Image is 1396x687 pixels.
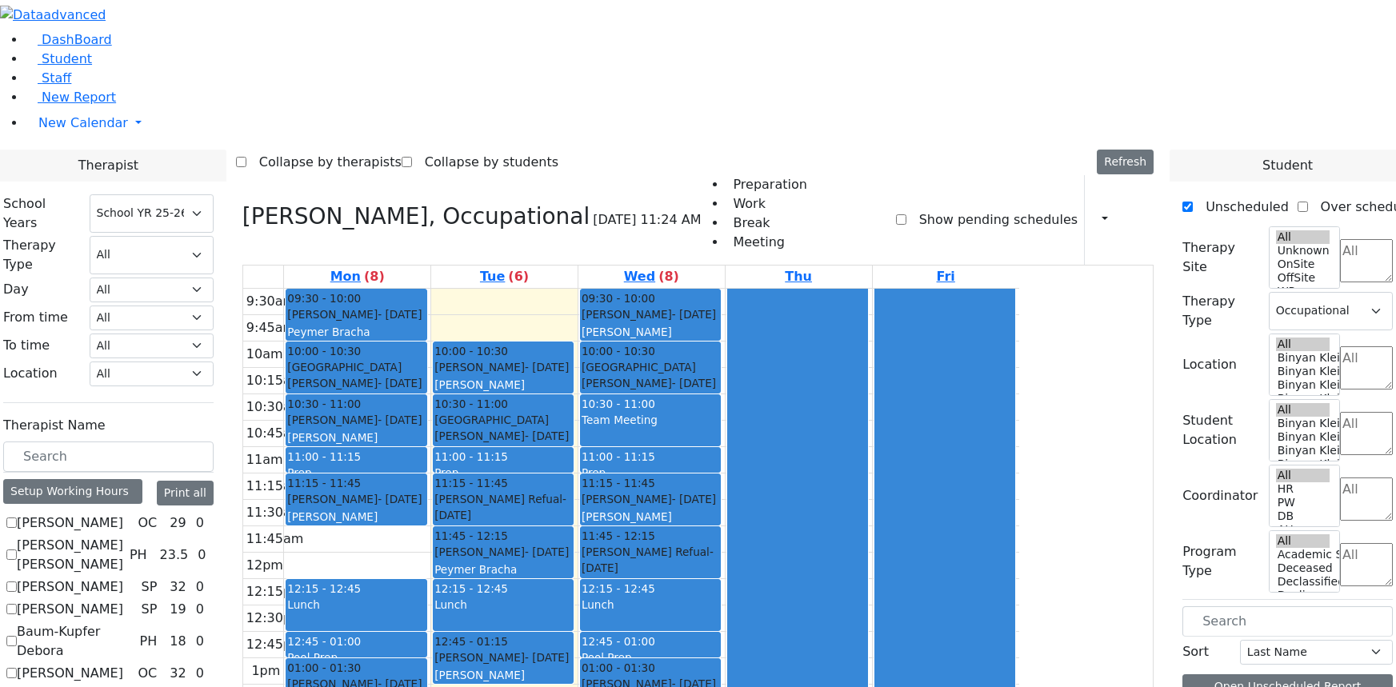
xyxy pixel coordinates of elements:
[193,513,207,533] div: 0
[42,32,112,47] span: DashBoard
[434,396,508,412] span: 10:30 - 11:00
[1097,150,1154,174] button: Refresh
[1276,496,1330,509] option: PW
[434,649,572,665] div: [PERSON_NAME]
[1276,469,1330,482] option: All
[3,479,142,504] div: Setup Working Hours
[243,424,307,443] div: 10:45am
[194,545,209,565] div: 0
[434,597,572,613] div: Lunch
[378,413,422,426] span: - [DATE]
[525,545,569,558] span: - [DATE]
[26,107,1396,139] a: New Calendar
[1193,194,1289,220] label: Unscheduled
[3,364,58,383] label: Location
[157,481,214,505] button: Print all
[582,475,655,491] span: 11:15 - 11:45
[248,661,283,681] div: 1pm
[38,115,128,130] span: New Calendar
[1276,509,1330,523] option: DB
[658,267,679,286] label: (8)
[166,664,189,683] div: 32
[132,513,164,533] div: OC
[378,493,422,505] span: - [DATE]
[287,290,361,306] span: 09:30 - 10:00
[157,545,192,565] div: 23.5
[243,609,307,628] div: 12:30pm
[3,308,68,327] label: From time
[726,233,806,252] li: Meeting
[17,513,123,533] label: [PERSON_NAME]
[582,597,719,613] div: Lunch
[1276,575,1330,589] option: Declassified
[1276,258,1330,271] option: OnSite
[1144,207,1154,233] div: Delete
[1276,457,1330,471] option: Binyan Klein 2
[42,51,92,66] span: Student
[434,377,572,393] div: [PERSON_NAME]
[1276,589,1330,602] option: Declines
[243,371,307,390] div: 10:15am
[1276,561,1330,575] option: Deceased
[726,194,806,214] li: Work
[582,412,719,428] div: Team Meeting
[243,582,307,601] div: 12:15pm
[243,318,298,338] div: 9:45am
[132,664,164,683] div: OC
[582,465,719,481] div: Prep
[26,32,112,47] a: DashBoard
[378,308,422,321] span: - [DATE]
[434,561,572,577] div: Peymer Bracha
[1182,642,1209,661] label: Sort
[1182,292,1259,330] label: Therapy Type
[287,306,425,322] div: [PERSON_NAME]
[166,577,189,597] div: 32
[1276,444,1330,457] option: Binyan Klein 3
[582,582,655,595] span: 12:15 - 12:45
[17,577,123,597] label: [PERSON_NAME]
[412,150,558,175] label: Collapse by students
[287,465,425,481] div: Prep
[78,156,138,175] span: Therapist
[1182,606,1393,637] input: Search
[582,343,655,359] span: 10:00 - 10:30
[1276,548,1330,561] option: Academic Support
[364,267,385,286] label: (8)
[582,450,655,463] span: 11:00 - 11:15
[193,632,207,651] div: 0
[782,266,815,288] a: August 28, 2025
[1276,365,1330,378] option: Binyan Klein 4
[434,428,572,444] div: [PERSON_NAME]
[1276,351,1330,365] option: Binyan Klein 5
[508,267,529,286] label: (6)
[582,545,714,574] span: - [DATE]
[582,660,655,676] span: 01:00 - 01:30
[1276,482,1330,496] option: HR
[434,475,508,491] span: 11:15 - 11:45
[26,51,92,66] a: Student
[934,266,958,288] a: August 29, 2025
[1276,285,1330,298] option: WP
[3,194,80,233] label: School Years
[582,509,719,525] div: [PERSON_NAME]
[327,266,388,288] a: August 25, 2025
[1276,392,1330,405] option: Binyan Klein 2
[1262,156,1313,175] span: Student
[134,577,163,597] div: SP
[1340,346,1393,389] textarea: Search
[434,465,572,481] div: Prep
[287,450,361,463] span: 11:00 - 11:15
[1340,412,1393,455] textarea: Search
[1276,230,1330,244] option: All
[17,622,134,661] label: Baum-Kupfer Debora
[726,214,806,233] li: Break
[593,210,701,230] span: [DATE] 11:24 AM
[621,266,682,288] a: August 27, 2025
[1276,534,1330,548] option: All
[287,412,425,428] div: [PERSON_NAME]
[434,493,566,521] span: - [DATE]
[287,635,361,648] span: 12:45 - 01:00
[1182,411,1259,449] label: Student Location
[134,632,164,651] div: PH
[134,600,163,619] div: SP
